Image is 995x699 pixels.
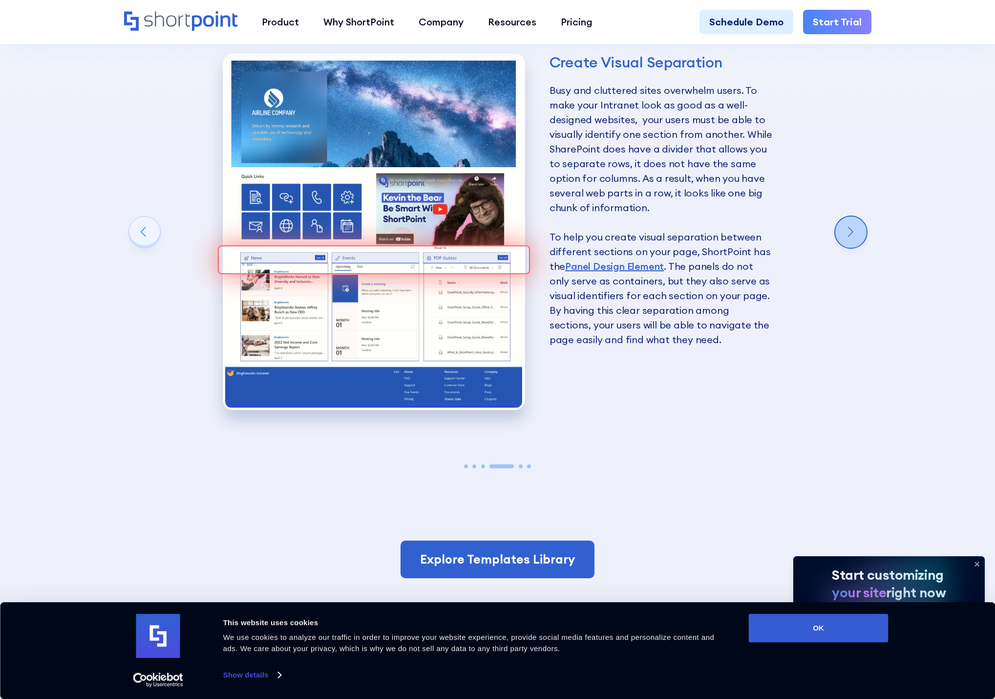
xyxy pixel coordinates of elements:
[550,83,772,347] p: Busy and cluttered sites overwhelm users. To make your Intranet look as good as a well-designed w...
[250,10,311,34] a: Product
[527,464,531,468] span: Go to slide 6
[262,15,299,29] div: Product
[472,464,476,468] span: Go to slide 2
[550,53,772,71] div: Create Visual Separation
[223,633,715,653] span: We use cookies to analyze our traffic in order to improve your website experience, provide social...
[223,617,727,629] div: This website uses cookies
[488,15,536,29] div: Resources
[464,464,468,468] span: Go to slide 1
[749,614,889,642] button: OK
[223,668,281,682] a: Show details
[419,15,464,29] div: Company
[323,15,394,29] div: Why ShortPoint
[565,260,664,272] a: Panel Design Element
[835,217,867,248] div: Next slide
[223,53,525,410] img: Beautiful SharePoint Sites with visual separation
[401,541,594,579] a: Explore Templates Library
[519,464,523,468] span: Go to slide 5
[803,10,871,34] a: Start Trial
[136,614,180,658] img: logo
[115,673,201,687] a: Usercentrics Cookiebot - opens in a new window
[311,10,406,34] a: Why ShortPoint
[561,15,593,29] div: Pricing
[124,11,238,32] a: Home
[489,464,514,468] span: Go to slide 4
[406,10,476,34] a: Company
[476,10,549,34] a: Resources
[129,217,160,248] div: Previous slide
[481,464,485,468] span: Go to slide 3
[699,10,793,34] a: Schedule Demo
[549,10,605,34] a: Pricing
[124,14,871,459] div: 4 / 6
